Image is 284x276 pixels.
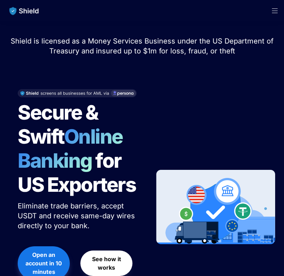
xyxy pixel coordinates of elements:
strong: See how it works [92,255,123,271]
img: website logo [6,4,42,18]
span: Shield is licensed as a Money Services Business under the US Department of Treasury and insured u... [11,37,276,55]
button: See how it works [80,251,132,276]
span: Online Banking [18,125,130,173]
span: Secure & Swift [18,100,101,149]
span: Eliminate trade barriers, accept USDT and receive same-day wires directly to your bank. [18,202,137,230]
span: for US Exporters [18,149,136,197]
strong: Open an account in 10 minutes [25,251,63,275]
